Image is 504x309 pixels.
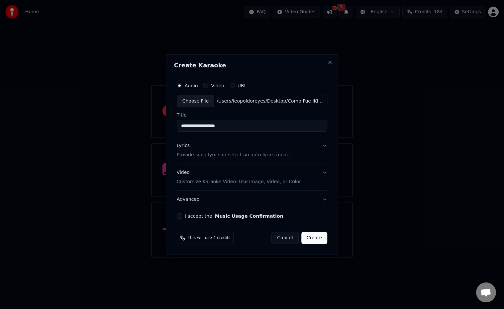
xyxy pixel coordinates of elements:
div: /Users/leopoldoreyes/Desktop/Como Fue IKIRA BARU.mp3 [214,98,327,105]
label: Video [211,83,224,88]
p: Customize Karaoke Video: Use Image, Video, or Color [177,179,301,185]
h2: Create Karaoke [174,62,330,68]
span: This will use 4 credits [188,235,231,241]
label: URL [238,83,247,88]
label: I accept the [185,214,283,218]
div: Choose File [177,95,214,107]
button: Advanced [177,191,328,208]
button: I accept the [215,214,283,218]
label: Title [177,113,328,117]
button: VideoCustomize Karaoke Video: Use Image, Video, or Color [177,164,328,191]
button: Cancel [271,232,298,244]
div: Lyrics [177,143,190,149]
label: Audio [185,83,198,88]
p: Provide song lyrics or select an auto lyrics model [177,152,291,159]
button: LyricsProvide song lyrics or select an auto lyrics model [177,137,328,164]
button: Create [301,232,328,244]
div: Video [177,170,301,186]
